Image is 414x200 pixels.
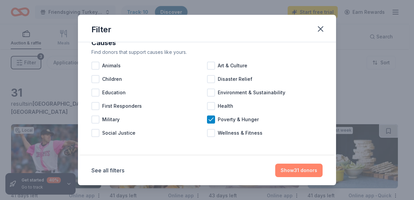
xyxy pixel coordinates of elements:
div: Filter [91,24,111,35]
span: Children [102,75,122,83]
span: Environment & Sustainability [218,89,285,97]
span: Education [102,89,126,97]
div: Causes [91,37,323,48]
button: Show31 donors [275,164,323,177]
span: Poverty & Hunger [218,115,259,124]
span: Wellness & Fitness [218,129,262,137]
span: First Responders [102,102,142,110]
span: Military [102,115,120,124]
span: Health [218,102,233,110]
div: Find donors that support causes like yours. [91,48,323,56]
span: Social Justice [102,129,135,137]
span: Animals [102,62,121,70]
button: See all filters [91,166,124,174]
span: Art & Culture [218,62,247,70]
span: Disaster Relief [218,75,252,83]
